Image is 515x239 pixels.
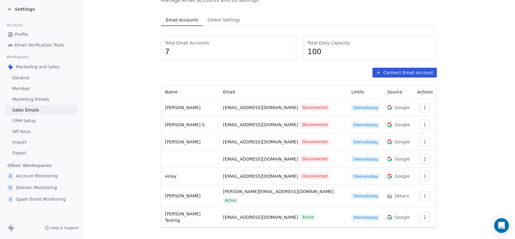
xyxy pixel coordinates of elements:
[417,89,433,94] span: Actions
[395,173,410,179] span: Google
[5,84,78,94] a: Member
[7,173,13,179] span: A
[5,29,78,40] a: Profile
[300,104,329,111] span: Disconnected
[5,40,78,50] a: Email Verification Tools
[165,211,200,223] span: [PERSON_NAME] Testing
[7,196,13,202] span: S
[395,122,410,128] span: Google
[5,148,78,158] a: Export
[5,94,78,104] a: Marketing Emails
[351,139,380,145] span: 50 emails/day
[165,139,200,144] span: [PERSON_NAME]
[16,173,58,179] span: Account Monitoring
[12,107,39,113] span: Sales Emails
[395,193,409,199] span: Others
[7,6,35,12] a: Settings
[165,122,205,127] span: [PERSON_NAME] S
[12,118,36,124] span: CRM Setup
[300,122,329,128] span: Disconnected
[351,122,380,128] span: 50 emails/day
[12,150,26,156] span: Export
[351,173,380,180] span: 50 emails/day
[223,173,298,180] span: [EMAIL_ADDRESS][DOMAIN_NAME]
[165,47,292,56] span: 7
[51,226,79,230] span: Help & Support
[165,193,200,198] span: [PERSON_NAME]
[395,214,410,220] span: Google
[165,40,292,46] span: Total Email Accounts
[7,64,13,70] img: Swipe%20One%20Logo%201-1.svg
[300,214,315,220] span: Active
[223,139,298,145] span: [EMAIL_ADDRESS][DOMAIN_NAME]
[5,73,78,83] a: General
[15,31,28,38] span: Profile
[5,161,54,170] span: Other Workspaces
[223,197,238,203] span: Active
[163,16,200,24] span: Email Accounts
[7,184,13,191] span: D
[165,174,177,179] span: vinay
[16,184,57,191] span: Domain Monitoring
[4,21,25,30] span: Account
[223,156,298,162] span: [EMAIL_ADDRESS][DOMAIN_NAME]
[395,156,410,162] span: Google
[351,193,380,199] span: 50 emails/day
[351,89,364,94] span: Limits
[16,64,59,70] span: Marketing and Sales
[12,128,30,135] span: API Keys
[307,47,433,56] span: 100
[307,40,433,46] span: Total Daily Capacity
[205,16,243,24] span: Global Settings
[4,52,31,62] span: Workspace
[395,104,410,111] span: Google
[300,139,329,145] span: Disconnected
[12,85,30,92] span: Member
[5,127,78,137] a: API Keys
[351,156,380,162] span: 50 emails/day
[300,156,329,162] span: Disconnected
[223,89,235,94] span: Email
[223,188,334,195] span: [PERSON_NAME][EMAIL_ADDRESS][DOMAIN_NAME]
[351,214,380,221] span: 50 emails/day
[12,75,29,81] span: General
[5,137,78,147] a: Import
[372,68,437,78] button: Connect Email Account
[5,116,78,126] a: CRM Setup
[165,89,177,94] span: Name
[223,122,298,128] span: [EMAIL_ADDRESS][DOMAIN_NAME]
[223,214,298,221] span: [EMAIL_ADDRESS][DOMAIN_NAME]
[351,105,380,111] span: 50 emails/day
[387,89,402,94] span: Source
[5,105,78,115] a: Sales Emails
[16,196,66,202] span: Spam Email Monitoring
[165,105,200,110] span: [PERSON_NAME]
[300,173,329,179] span: Disconnected
[15,42,64,48] span: Email Verification Tools
[12,96,49,103] span: Marketing Emails
[223,104,298,111] span: [EMAIL_ADDRESS][DOMAIN_NAME]
[44,226,79,230] a: Help & Support
[12,139,26,146] span: Import
[494,218,509,233] div: Open Intercom Messenger
[395,139,410,145] span: Google
[15,6,35,12] span: Settings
